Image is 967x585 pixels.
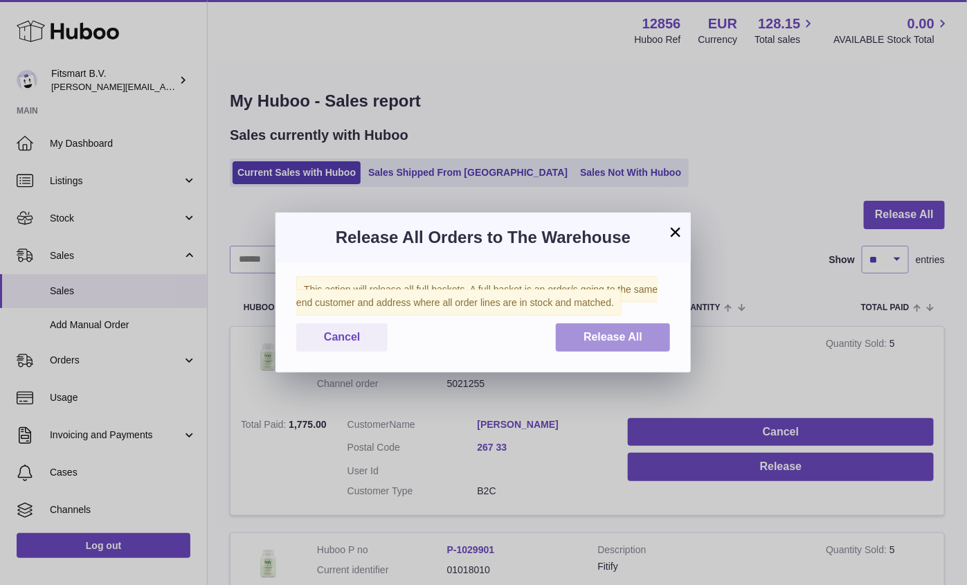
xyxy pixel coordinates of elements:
[324,331,360,343] span: Cancel
[556,323,670,352] button: Release All
[296,226,670,249] h3: Release All Orders to The Warehouse
[296,323,388,352] button: Cancel
[296,276,658,316] span: This action will release all full baskets. A full basket is an order/s going to the same end cust...
[584,331,642,343] span: Release All
[667,224,684,240] button: ×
